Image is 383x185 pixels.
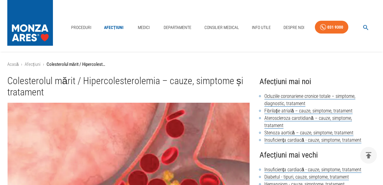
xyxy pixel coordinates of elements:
h4: Afecțiuni mai vechi [259,149,376,161]
h1: Colesterolul mărit / Hipercolesterolemia – cauze, simptome și tratament [7,75,250,98]
nav: breadcrumb [7,61,376,68]
a: Ocluziile coronariene cronice totale – simptome, diagnostic, tratament [264,93,355,107]
a: Despre Noi [281,21,307,34]
a: Fibrilație atrială – cauze, simptome, tratament [264,108,353,114]
a: Medici [134,21,153,34]
a: Afecțiuni [102,21,126,34]
a: 031 9300 [315,21,348,34]
li: › [21,61,22,68]
a: Stenoza aortică – cauze, simptome, tratament [264,130,353,136]
p: Colesterolul mărit / Hipercolesterolemia – cauze, simptome și tratament [47,61,107,68]
li: › [43,61,44,68]
a: Diabetul - tipuri, cauze, simptome, tratament [264,174,349,180]
a: Afecțiuni [25,62,40,67]
a: Departamente [161,21,194,34]
a: Insuficiența cardiacă - cauze, simptome, tratament [264,167,361,173]
div: 031 9300 [327,23,343,31]
a: Consilier Medical [202,21,242,34]
button: delete [360,147,377,164]
a: Acasă [7,62,19,67]
a: Info Utile [249,21,273,34]
a: Insuficiența cardiacă - cauze, simptome, tratament [264,137,361,143]
a: Proceduri [69,21,94,34]
a: Ateroscleroza carotidiană – cauze, simptome, tratament [264,115,352,129]
h4: Afecțiuni mai noi [259,75,376,88]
